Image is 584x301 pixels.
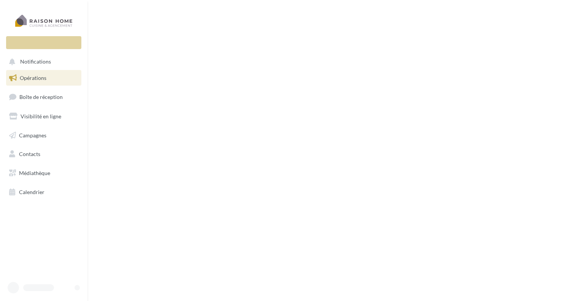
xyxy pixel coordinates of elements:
[19,189,44,195] span: Calendrier
[19,170,50,176] span: Médiathèque
[19,151,40,157] span: Contacts
[5,127,83,143] a: Campagnes
[5,70,83,86] a: Opérations
[5,89,83,105] a: Boîte de réception
[6,36,81,49] div: Nouvelle campagne
[19,132,46,138] span: Campagnes
[20,75,46,81] span: Opérations
[5,108,83,124] a: Visibilité en ligne
[20,59,51,65] span: Notifications
[5,165,83,181] a: Médiathèque
[19,94,63,100] span: Boîte de réception
[21,113,61,119] span: Visibilité en ligne
[5,184,83,200] a: Calendrier
[5,146,83,162] a: Contacts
